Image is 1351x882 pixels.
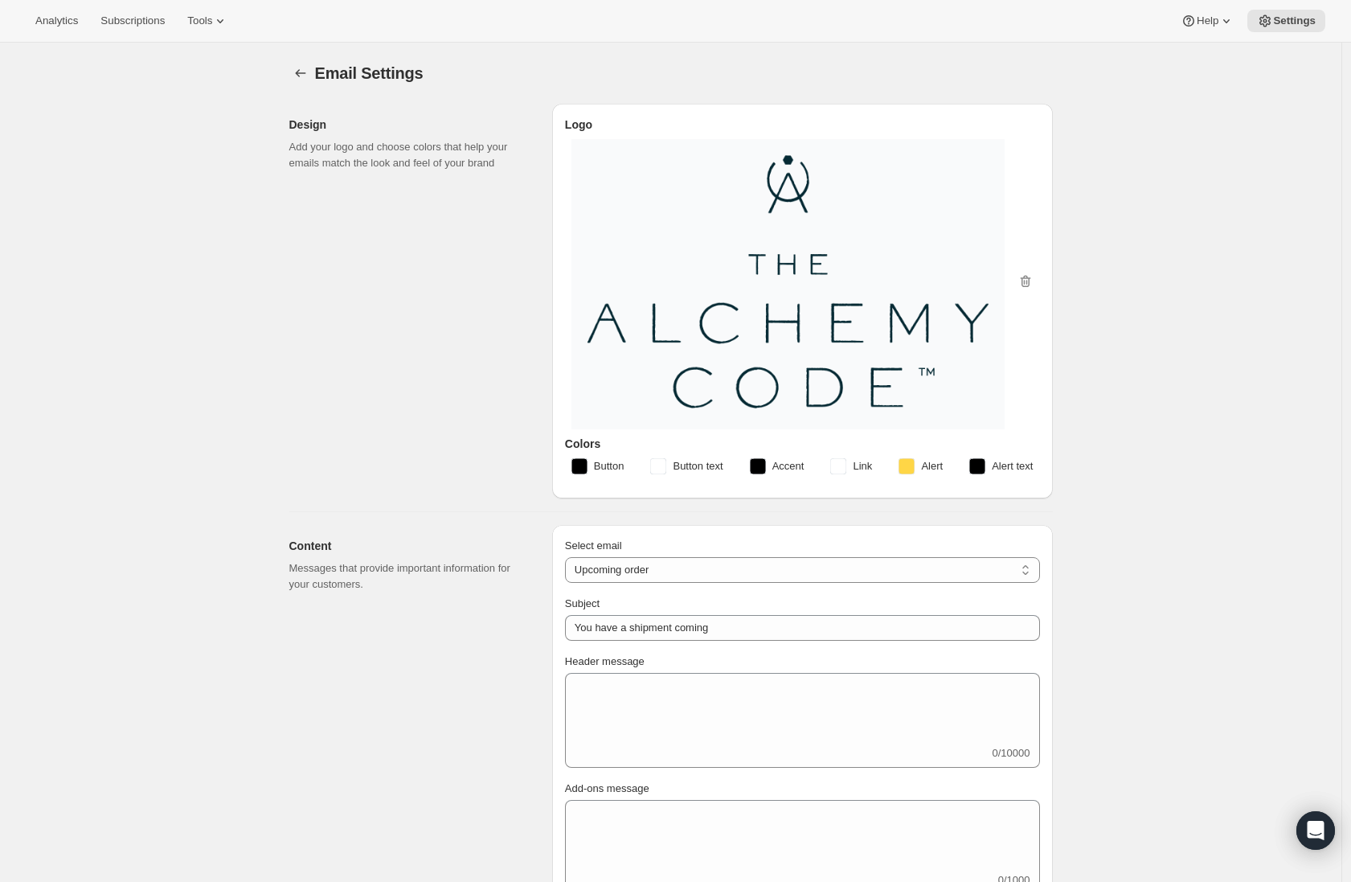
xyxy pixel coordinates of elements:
[772,458,804,474] span: Accent
[26,10,88,32] button: Analytics
[178,10,238,32] button: Tools
[289,538,526,554] h2: Content
[565,117,1040,133] h3: Logo
[1247,10,1325,32] button: Settings
[1197,14,1218,27] span: Help
[1273,14,1316,27] span: Settings
[641,453,732,479] button: Button text
[565,436,1040,452] h3: Colors
[1171,10,1244,32] button: Help
[289,560,526,593] p: Messages that provide important information for your customers.
[565,782,649,794] span: Add-ons message
[187,14,212,27] span: Tools
[289,62,312,84] button: Settings
[91,10,174,32] button: Subscriptions
[35,14,78,27] span: Analytics
[740,453,814,479] button: Accent
[100,14,165,27] span: Subscriptions
[960,453,1042,479] button: Alert text
[289,139,526,171] p: Add your logo and choose colors that help your emails match the look and feel of your brand
[587,155,989,408] img: The-Alchemy-Code-Stacked-Logo---Tm-Lake-Rgb-1200px-w-72ppi.png
[565,655,645,667] span: Header message
[821,453,882,479] button: Link
[992,458,1033,474] span: Alert text
[562,453,634,479] button: Button
[921,458,943,474] span: Alert
[594,458,624,474] span: Button
[565,597,600,609] span: Subject
[1296,811,1335,850] div: Open Intercom Messenger
[315,64,424,82] span: Email Settings
[889,453,952,479] button: Alert
[673,458,723,474] span: Button text
[853,458,872,474] span: Link
[565,539,622,552] span: Select email
[289,117,526,133] h2: Design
